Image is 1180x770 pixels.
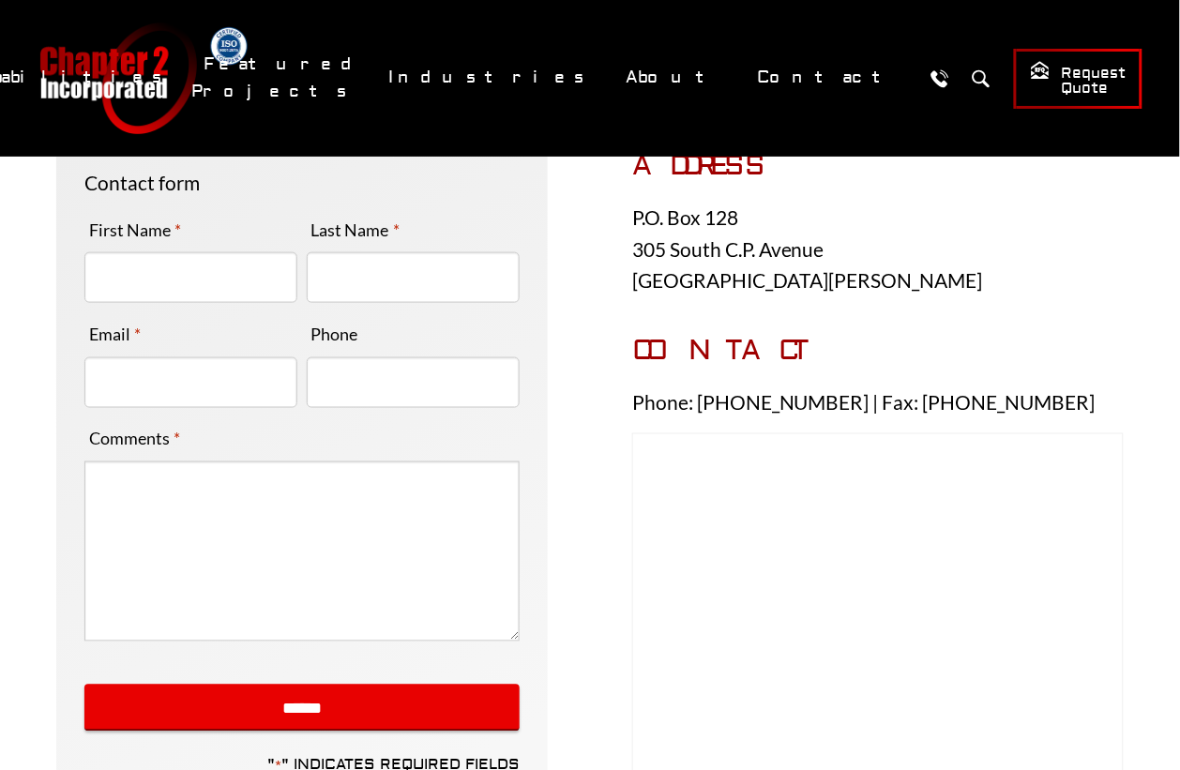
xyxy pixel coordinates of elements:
a: About [613,57,735,98]
label: First Name [84,215,187,245]
a: Industries [376,57,604,98]
label: Phone [307,319,363,349]
p: Contact form [84,167,520,199]
a: Call Us [922,61,957,96]
a: Request Quote [1014,49,1142,109]
label: Last Name [307,215,405,245]
p: Phone: [PHONE_NUMBER] | Fax: [PHONE_NUMBER] [632,386,1124,418]
a: Contact [745,57,913,98]
h3: CONTACT [632,334,1124,368]
label: Comments [84,424,186,454]
h3: ADDRESS [632,149,1124,183]
a: Featured Projects [191,44,367,112]
label: Email [84,319,146,349]
a: Chapter 2 Incorporated [38,23,197,134]
span: Request Quote [1030,60,1127,98]
button: Search [963,61,998,96]
p: P.O. Box 128 305 South C.P. Avenue [GEOGRAPHIC_DATA][PERSON_NAME] [632,202,1124,296]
